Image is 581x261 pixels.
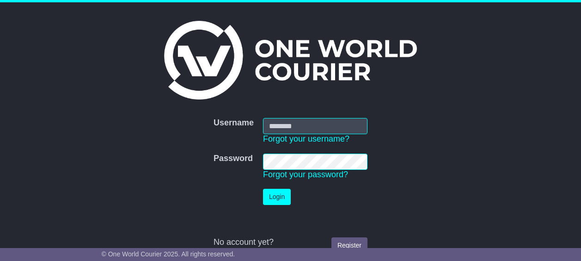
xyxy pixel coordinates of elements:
[214,237,367,248] div: No account yet?
[214,118,254,128] label: Username
[263,134,349,143] a: Forgot your username?
[214,154,253,164] label: Password
[263,189,291,205] button: Login
[102,250,235,258] span: © One World Courier 2025. All rights reserved.
[164,21,416,99] img: One World
[263,170,348,179] a: Forgot your password?
[331,237,367,254] a: Register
